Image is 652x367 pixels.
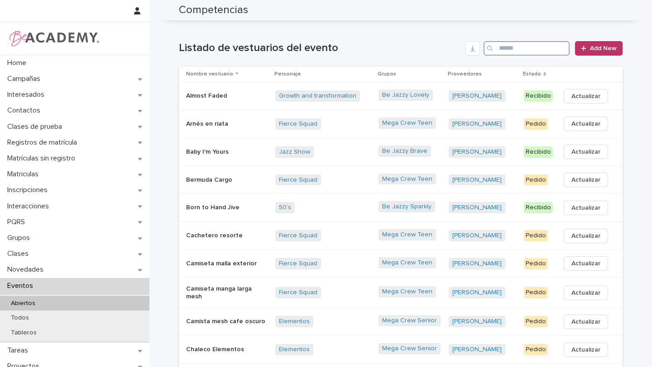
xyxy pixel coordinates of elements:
[279,176,317,184] a: Fierce Squad
[4,300,43,307] p: Abiertos
[4,249,36,258] p: Clases
[382,288,432,296] a: Mega Crew Teen
[186,69,233,79] p: Nombre vestuario
[564,229,608,243] button: Actualizar
[571,175,600,184] span: Actualizar
[279,92,356,100] a: Growth and transformation
[484,41,570,56] input: Search
[382,259,432,267] a: Mega Crew Teen
[452,204,502,212] a: [PERSON_NAME]
[179,308,623,336] tr: Camista mesh cafe oscuroElementos Mega Crew Senior [PERSON_NAME] PedidoActualizar
[382,119,432,127] a: Mega Crew Teen
[179,42,462,55] h1: Listado de vestuarios del evento
[4,106,48,115] p: Contactos
[186,204,268,212] p: Born to Hand Jive
[564,89,608,104] button: Actualizar
[524,174,548,186] div: Pedido
[524,287,548,298] div: Pedido
[4,138,84,147] p: Registros de matrícula
[279,148,310,156] a: Jazz Show
[4,282,40,290] p: Eventos
[4,75,48,83] p: Campañas
[4,170,46,179] p: Matriculas
[524,146,553,158] div: Recibido
[4,186,55,194] p: Inscripciones
[186,285,268,301] p: Camiseta manga larga mesh
[564,286,608,300] button: Actualizar
[179,278,623,308] tr: Camiseta manga larga meshFierce Squad Mega Crew Teen [PERSON_NAME] PedidoActualizar
[564,315,608,329] button: Actualizar
[448,69,482,79] p: Proveedores
[4,59,34,67] p: Home
[382,317,437,325] a: Mega Crew Senior
[564,343,608,357] button: Actualizar
[4,314,36,322] p: Todos
[279,318,310,325] a: Elementos
[279,346,310,353] a: Elementos
[564,201,608,215] button: Actualizar
[571,288,600,297] span: Actualizar
[186,260,268,268] p: Camiseta malla exterior
[4,218,32,226] p: PQRS
[186,92,268,100] p: Almost Faded
[4,90,52,99] p: Interesados
[274,69,301,79] p: Personaje
[564,173,608,187] button: Actualizar
[186,232,268,240] p: Cachetero resorte
[571,317,600,326] span: Actualizar
[279,120,317,128] a: Fierce Squad
[279,260,317,268] a: Fierce Squad
[452,120,502,128] a: [PERSON_NAME]
[279,204,291,212] a: 50´s
[452,289,502,296] a: [PERSON_NAME]
[186,318,268,325] p: Camista mesh cafe oscuro
[186,176,268,184] p: Bermuda Cargo
[571,119,600,128] span: Actualizar
[7,29,100,47] img: WPrjXfSUmiLcdUfaYY4Q
[564,117,608,131] button: Actualizar
[4,154,82,163] p: Matrículas sin registro
[524,344,548,355] div: Pedido
[4,329,44,337] p: Tableros
[452,318,502,325] a: [PERSON_NAME]
[452,92,502,100] a: [PERSON_NAME]
[179,82,623,110] tr: Almost FadedGrowth and transformation Be Jazzy Lovely [PERSON_NAME] RecibidoActualizar
[378,69,396,79] p: Grupos
[571,203,600,212] span: Actualizar
[524,90,553,102] div: Recibido
[382,203,431,211] a: Be Jazzy Sparkly
[575,41,623,56] a: Add New
[571,92,600,101] span: Actualizar
[279,232,317,240] a: Fierce Squad
[524,118,548,130] div: Pedido
[179,138,623,166] tr: Baby I'm YoursJazz Show Be Jazzy Brave [PERSON_NAME] RecibidoActualizar
[179,249,623,278] tr: Camiseta malla exteriorFierce Squad Mega Crew Teen [PERSON_NAME] PedidoActualizar
[524,316,548,327] div: Pedido
[382,231,432,239] a: Mega Crew Teen
[179,166,623,194] tr: Bermuda CargoFierce Squad Mega Crew Teen [PERSON_NAME] PedidoActualizar
[524,258,548,269] div: Pedido
[179,222,623,250] tr: Cachetero resorteFierce Squad Mega Crew Teen [PERSON_NAME] PedidoActualizar
[179,194,623,222] tr: Born to Hand Jive50´s Be Jazzy Sparkly [PERSON_NAME] RecibidoActualizar
[452,260,502,268] a: [PERSON_NAME]
[4,265,51,274] p: Novedades
[382,147,427,155] a: Be Jazzy Brave
[571,259,600,268] span: Actualizar
[4,234,37,242] p: Grupos
[4,202,56,211] p: Interacciones
[452,176,502,184] a: [PERSON_NAME]
[186,120,268,128] p: Arnés en riata
[571,345,600,354] span: Actualizar
[571,231,600,240] span: Actualizar
[452,346,502,353] a: [PERSON_NAME]
[564,145,608,159] button: Actualizar
[382,345,437,353] a: Mega Crew Senior
[590,45,617,52] span: Add New
[452,148,502,156] a: [PERSON_NAME]
[186,148,268,156] p: Baby I'm Yours
[4,346,35,355] p: Tareas
[524,230,548,241] div: Pedido
[179,4,248,17] h2: Competencias
[571,147,600,156] span: Actualizar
